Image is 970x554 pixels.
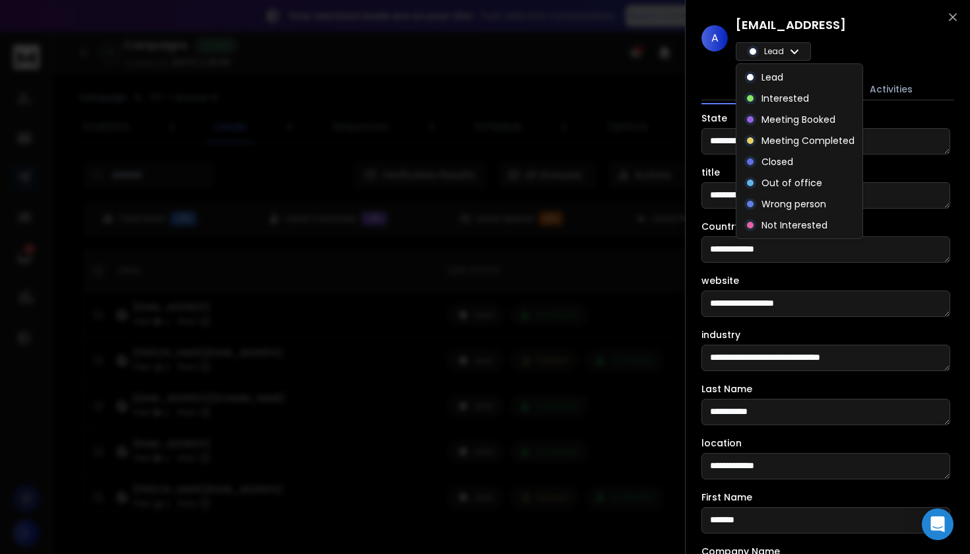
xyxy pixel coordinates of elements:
p: Meeting Completed [761,134,855,147]
p: Lead [761,71,783,84]
p: Interested [761,92,809,105]
p: Wrong person [761,197,826,211]
p: Closed [761,155,793,168]
p: Not Interested [761,219,827,232]
p: Meeting Booked [761,113,835,126]
div: Open Intercom Messenger [922,508,954,540]
p: Out of office [761,176,822,190]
